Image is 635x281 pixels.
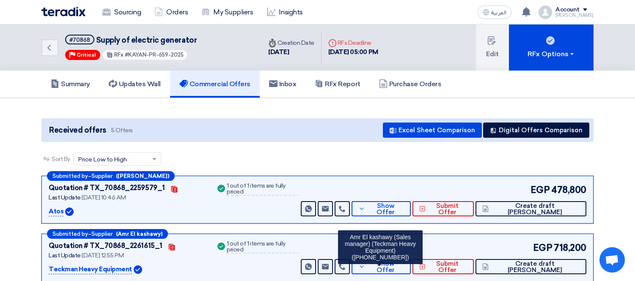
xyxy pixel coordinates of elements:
span: العربية [491,10,506,16]
span: #KAYAN-PR-659-2025 [125,52,184,58]
a: Sourcing [96,3,148,22]
span: Last Update [49,252,81,259]
span: Supply of electric generator [96,35,197,45]
div: 1 out of 1 items are fully priced [227,183,299,196]
span: Supplier [91,173,113,179]
a: Summary [41,71,99,98]
h5: Summary [51,80,90,88]
h5: RFx Report [315,80,360,88]
span: Sort By [52,155,70,164]
span: 718,200 [554,241,586,255]
button: Show Offer [352,201,411,216]
div: [DATE] [268,47,314,57]
h5: Supply of electric generator [65,35,197,45]
span: Create draft [PERSON_NAME] [491,261,580,273]
span: RFx [114,52,124,58]
a: Commercial Offers [170,71,260,98]
span: Price Low to High [78,155,127,164]
div: Open chat [599,247,625,273]
div: Quotation # TX_70868_2259579_1 [49,183,165,193]
a: My Suppliers [195,3,260,22]
button: RFx Options [509,25,594,71]
img: Verified Account [65,207,74,216]
b: (Amr El kashawy) [116,231,162,237]
div: Account [555,6,580,14]
span: Received offers [49,125,106,136]
span: Submit Offer [428,203,467,216]
div: 1 out of 1 items are fully priced [227,241,299,254]
button: Excel Sheet Comparison [383,123,482,138]
a: Purchase Orders [370,71,451,98]
button: Submit Offer [412,201,474,216]
button: Digital Offers Comparison [483,123,589,138]
span: EGP [533,241,553,255]
div: – [47,171,175,181]
h5: Inbox [269,80,297,88]
button: Create draft [PERSON_NAME] [476,259,586,274]
div: Creation Date [268,38,314,47]
span: Critical [77,52,96,58]
span: Last Update [49,194,81,201]
span: Show Offer [367,261,404,273]
button: Create draft [PERSON_NAME] [476,201,586,216]
a: Insights [260,3,310,22]
a: Updates Wall [99,71,170,98]
div: #70868 [69,37,90,43]
img: Verified Account [134,265,142,274]
span: Submit Offer [428,261,467,273]
button: العربية [478,5,511,19]
a: Inbox [260,71,306,98]
p: Teckman Heavy Equipment [49,265,132,275]
span: 5 Offers [111,126,133,134]
a: Orders [148,3,195,22]
div: RFx Options [528,49,575,59]
div: Amr El kashawy (Sales manager) (Teckman Heavy Equipment) ([PHONE_NUMBER]) [338,230,423,264]
span: Create draft [PERSON_NAME] [491,203,580,216]
button: Submit Offer [412,259,474,274]
div: RFx Deadline [328,38,378,47]
span: [DATE] 10:46 AM [82,194,126,201]
img: profile_test.png [539,5,552,19]
button: Edit [476,25,509,71]
span: Supplier [91,231,113,237]
img: Teradix logo [41,7,85,16]
button: Show Offer [352,259,411,274]
p: Atos [49,207,63,217]
a: RFx Report [305,71,369,98]
span: Show Offer [367,203,404,216]
span: EGP [531,183,550,197]
h5: Purchase Orders [379,80,442,88]
div: Quotation # TX_70868_2261615_1 [49,241,162,251]
h5: Commercial Offers [179,80,250,88]
span: 478,800 [551,183,586,197]
h5: Updates Wall [109,80,161,88]
div: [DATE] 05:00 PM [328,47,378,57]
div: [PERSON_NAME] [555,13,594,18]
span: Submitted by [52,231,88,237]
b: ([PERSON_NAME]) [116,173,169,179]
span: Submitted by [52,173,88,179]
div: – [47,229,168,239]
span: [DATE] 12:55 PM [82,252,124,259]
